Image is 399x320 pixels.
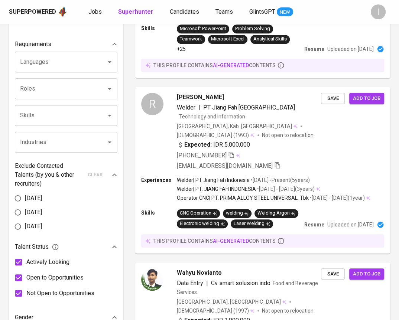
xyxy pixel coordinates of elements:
div: R [141,93,163,115]
div: welding [226,210,249,217]
p: Operator CNC | PT. PRIMA ALLOY STEEL UNIVERSAL. Tbk [177,194,309,202]
div: Teamwork [180,36,202,43]
span: Jobs [88,8,102,15]
div: Requirements [15,37,117,52]
div: Microsoft PowerPoint [180,25,226,32]
p: Experiences [141,176,177,184]
span: [DATE] [25,222,42,231]
span: Add to job [353,270,380,278]
span: Open to Opportunities [26,273,84,282]
button: Open [104,137,115,147]
span: Cv smart solusion indo [211,280,270,287]
div: (1993) [177,131,254,139]
button: Open [104,57,115,67]
span: PT Jiang Fah [GEOGRAPHIC_DATA] [203,104,295,111]
span: [DATE] [25,208,42,217]
p: Uploaded on [DATE] [327,45,374,53]
div: Exclude Contacted Talents (by you & other recruiters)clear [15,161,117,188]
p: +25 [177,45,186,53]
span: Teams [215,8,233,15]
p: Not open to relocation [262,131,314,139]
span: | [206,279,208,288]
span: Welder [177,104,195,111]
span: Save [325,270,341,278]
span: [DATE] [25,194,42,203]
p: Requirements [15,40,51,49]
div: Superpowered [9,8,56,16]
span: Candidates [170,8,199,15]
a: Jobs [88,7,103,17]
span: [DEMOGRAPHIC_DATA] [177,307,233,314]
span: Wahyu Novianto [177,268,222,277]
div: Welding Argon [257,210,295,217]
span: GlintsGPT [249,8,275,15]
p: Welder | PT Jiang Fah Indonesia [177,176,250,184]
span: Food and Beverage Services [177,280,318,295]
div: Electronic welding [180,220,225,227]
div: I [371,4,386,19]
p: Uploaded on [DATE] [327,221,374,228]
span: NEW [277,9,293,16]
p: Welder | PT. JIANG FAH INDONESIA [177,185,256,193]
a: GlintsGPT NEW [249,7,293,17]
button: Save [321,93,345,104]
span: Add to job [353,94,380,103]
div: Talent Status [15,239,117,254]
span: Not Open to Opportunities [26,289,94,298]
p: this profile contains contents [153,237,276,245]
span: Technology and Information [179,114,245,120]
a: Teams [215,7,234,17]
span: Save [325,94,341,103]
b: Expected: [184,140,212,149]
button: Add to job [349,93,384,104]
span: Actively Looking [26,258,69,267]
div: [GEOGRAPHIC_DATA], Kab. [GEOGRAPHIC_DATA] [177,123,298,130]
button: Open [104,110,115,121]
p: Skills [141,25,177,32]
span: [PHONE_NUMBER] [177,152,227,159]
p: Skills [141,209,177,216]
p: Resume [304,221,324,228]
div: Microsoft Excel [211,36,244,43]
span: AI-generated [213,62,249,68]
a: R[PERSON_NAME]Welder|PT Jiang Fah [GEOGRAPHIC_DATA]Technology and Information[GEOGRAPHIC_DATA], K... [135,87,390,254]
p: • [DATE] - Present ( 5 years ) [250,176,310,184]
button: Add to job [349,268,384,280]
div: [GEOGRAPHIC_DATA], [GEOGRAPHIC_DATA] [177,298,286,306]
a: Candidates [170,7,201,17]
span: Data Entry [177,280,203,287]
p: • [DATE] - [DATE] ( 3 years ) [256,185,315,193]
span: | [198,103,200,112]
p: Not open to relocation [262,307,314,314]
img: app logo [58,6,68,17]
span: [DEMOGRAPHIC_DATA] [177,131,233,139]
span: AI-generated [213,238,249,244]
p: • [DATE] - [DATE] ( 1 year ) [309,194,365,202]
a: Superhunter [118,7,155,17]
span: [PERSON_NAME] [177,93,224,102]
a: Superpoweredapp logo [9,6,68,17]
p: Resume [304,45,324,53]
b: Superhunter [118,8,153,15]
div: CNC Operation [180,210,217,217]
p: Exclude Contacted Talents (by you & other recruiters) [15,161,83,188]
div: IDR 5.000.000 [177,140,250,149]
div: Analytical Skills [253,36,287,43]
div: (1997) [177,307,254,314]
p: this profile contains contents [153,62,276,69]
button: Save [321,268,345,280]
div: Laser Welding [234,220,270,227]
span: Talent Status [15,242,59,251]
span: [EMAIL_ADDRESS][DOMAIN_NAME] [177,162,273,169]
button: Open [104,84,115,94]
div: Problem Solving [235,25,270,32]
img: 2ce0a0582582e8a6636eaed59497340f.jpeg [141,268,163,291]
